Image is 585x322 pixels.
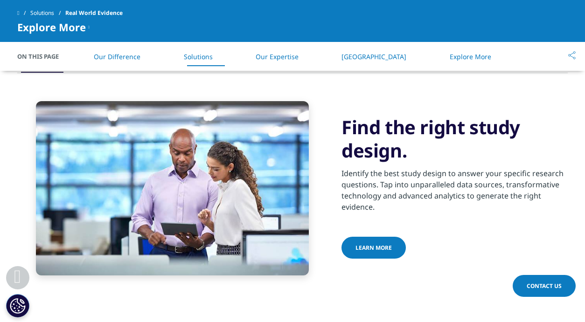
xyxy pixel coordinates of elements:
a: Contact Us [513,275,576,297]
a: Our Difference [94,52,140,61]
p: Identify the best study design to answer your specific research questions. Tap into unparalleled ... [341,168,568,218]
a: Explore More [450,52,491,61]
a: Solutions [30,5,65,21]
h3: Find the right study design. [341,116,568,162]
a: [GEOGRAPHIC_DATA] [341,52,406,61]
span: Explore More [17,21,86,33]
span: Real World Evidence [65,5,123,21]
a: Learn more [341,237,406,259]
a: Solutions [184,52,213,61]
span: Contact Us [527,282,562,290]
span: On This Page [17,52,69,61]
span: Learn more [355,244,392,252]
a: Our Expertise [256,52,299,61]
button: Cookies Settings [6,294,29,317]
img: two professionals in desk area [36,101,309,275]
